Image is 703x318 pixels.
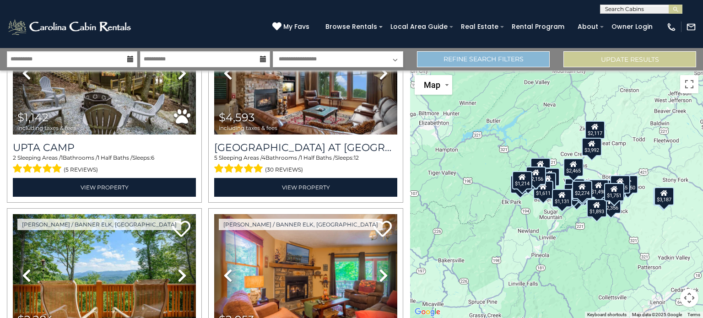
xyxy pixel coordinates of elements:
a: Owner Login [607,20,657,34]
button: Toggle fullscreen view [680,75,698,93]
button: Update Results [563,51,696,67]
a: Browse Rentals [321,20,382,34]
div: $3,992 [582,138,602,156]
div: $1,751 [604,183,624,201]
img: thumbnail_165015526.jpeg [214,12,397,135]
div: $1,498 [589,179,609,198]
span: $1,142 [17,111,49,124]
a: [PERSON_NAME] / Banner Elk, [GEOGRAPHIC_DATA] [219,219,383,230]
a: My Favs [272,22,312,32]
div: Sleeping Areas / Bathrooms / Sleeps: [13,154,196,176]
div: $2,053 [567,187,587,205]
a: [PERSON_NAME] / Banner Elk, [GEOGRAPHIC_DATA] [17,219,181,230]
span: 6 [151,154,154,161]
span: (5 reviews) [64,164,98,176]
span: Map [424,80,440,90]
div: Sleeping Areas / Bathrooms / Sleeps: [214,154,397,176]
div: $2,465 [563,158,584,177]
a: View Property [214,178,397,197]
button: Map camera controls [680,289,698,307]
div: $2,274 [572,180,592,199]
div: $2,188 [510,175,530,193]
div: $2,156 [526,166,546,184]
a: Add to favorites [172,220,190,239]
a: About [573,20,603,34]
span: $4,593 [219,111,255,124]
span: (30 reviews) [265,164,303,176]
a: Local Area Guide [386,20,452,34]
span: 12 [354,154,359,161]
a: Refine Search Filters [417,51,550,67]
img: White-1-2.png [7,18,134,36]
div: $1,131 [552,189,572,207]
div: $2,284 [565,178,585,196]
span: 5 [214,154,217,161]
a: Open this area in Google Maps (opens a new window) [412,306,443,318]
div: $1,893 [587,199,607,217]
div: $1,489 [572,182,592,200]
a: Real Estate [456,20,503,34]
span: My Favs [283,22,309,32]
a: Terms (opens in new tab) [687,312,700,317]
a: Upta Camp [13,141,196,154]
span: including taxes & fees [17,125,76,131]
span: including taxes & fees [219,125,277,131]
div: $1,611 [533,180,553,199]
img: phone-regular-white.png [666,22,676,32]
a: Add to favorites [373,220,392,239]
a: View Property [13,178,196,197]
div: $1,142 [530,157,551,176]
div: $3,187 [654,187,674,205]
button: Change map style [415,75,452,95]
span: 1 Half Baths / [97,154,132,161]
a: Rental Program [507,20,569,34]
img: thumbnail_167080979.jpeg [13,12,196,135]
div: $1,945 [610,175,630,194]
span: 4 [262,154,265,161]
span: 2 [13,154,16,161]
button: Keyboard shortcuts [587,312,627,318]
div: $802 [540,172,556,190]
img: Google [412,306,443,318]
span: 1 [61,154,63,161]
a: [GEOGRAPHIC_DATA] at [GEOGRAPHIC_DATA] [214,141,397,154]
div: $2,424 [653,187,673,205]
div: $1,214 [512,171,532,189]
h3: Ridge Haven Lodge at Echota [214,141,397,154]
div: $5,011 [540,167,560,186]
span: 1 Half Baths / [300,154,335,161]
span: Map data ©2025 Google [632,312,682,317]
div: $1,834 [564,183,584,202]
img: mail-regular-white.png [686,22,696,32]
div: $2,117 [585,120,605,139]
div: $2,356 [601,195,621,213]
